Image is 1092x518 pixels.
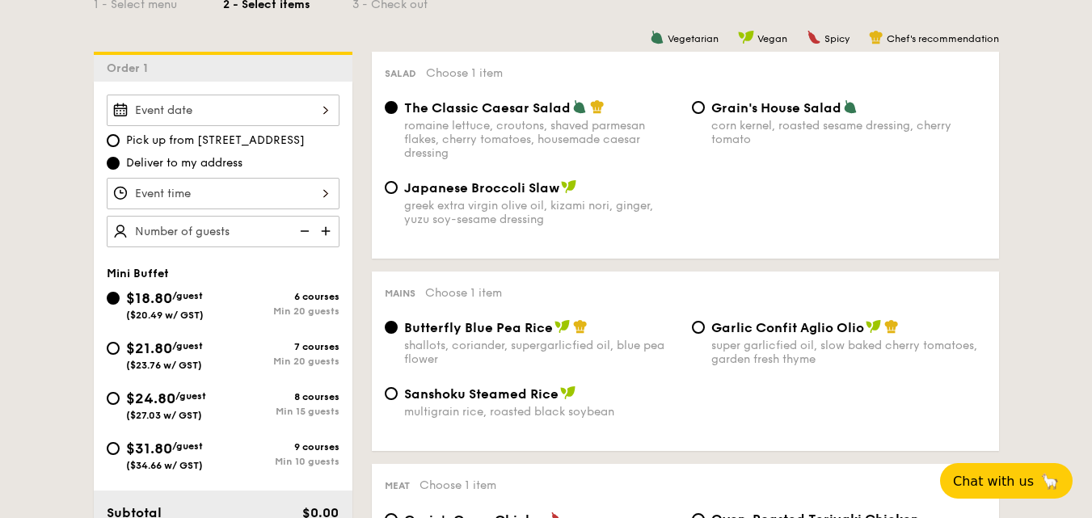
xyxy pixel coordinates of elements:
span: Salad [385,68,416,79]
div: romaine lettuce, croutons, shaved parmesan flakes, cherry tomatoes, housemade caesar dressing [404,119,679,160]
span: Garlic Confit Aglio Olio [711,320,864,335]
span: $24.80 [126,390,175,407]
span: ($34.66 w/ GST) [126,460,203,471]
div: shallots, coriander, supergarlicfied oil, blue pea flower [404,339,679,366]
div: 8 courses [223,391,339,402]
input: Grain's House Saladcorn kernel, roasted sesame dressing, cherry tomato [692,101,705,114]
input: Number of guests [107,216,339,247]
span: /guest [175,390,206,402]
div: corn kernel, roasted sesame dressing, cherry tomato [711,119,986,146]
img: icon-vegan.f8ff3823.svg [560,385,576,400]
div: multigrain rice, roasted black soybean [404,405,679,419]
span: ($20.49 w/ GST) [126,310,204,321]
span: 🦙 [1040,472,1060,491]
div: Min 15 guests [223,406,339,417]
input: $18.80/guest($20.49 w/ GST)6 coursesMin 20 guests [107,292,120,305]
div: 6 courses [223,291,339,302]
span: Sanshoku Steamed Rice [404,386,559,402]
span: /guest [172,340,203,352]
span: Grain's House Salad [711,100,841,116]
img: icon-vegetarian.fe4039eb.svg [843,99,858,114]
input: Garlic Confit Aglio Oliosuper garlicfied oil, slow baked cherry tomatoes, garden fresh thyme [692,321,705,334]
img: icon-chef-hat.a58ddaea.svg [884,319,899,334]
span: Mini Buffet [107,267,169,280]
div: Min 20 guests [223,356,339,367]
img: icon-chef-hat.a58ddaea.svg [590,99,605,114]
img: icon-reduce.1d2dbef1.svg [291,216,315,246]
span: Mains [385,288,415,299]
span: /guest [172,440,203,452]
img: icon-vegan.f8ff3823.svg [738,30,754,44]
input: Sanshoku Steamed Ricemultigrain rice, roasted black soybean [385,387,398,400]
img: icon-add.58712e84.svg [315,216,339,246]
span: Meat [385,480,410,491]
span: Chef's recommendation [887,33,999,44]
div: greek extra virgin olive oil, kizami nori, ginger, yuzu soy-sesame dressing [404,199,679,226]
img: icon-vegetarian.fe4039eb.svg [650,30,664,44]
img: icon-vegetarian.fe4039eb.svg [572,99,587,114]
span: $21.80 [126,339,172,357]
input: Japanese Broccoli Slawgreek extra virgin olive oil, kizami nori, ginger, yuzu soy-sesame dressing [385,181,398,194]
span: Pick up from [STREET_ADDRESS] [126,133,305,149]
input: Butterfly Blue Pea Riceshallots, coriander, supergarlicfied oil, blue pea flower [385,321,398,334]
input: $24.80/guest($27.03 w/ GST)8 coursesMin 15 guests [107,392,120,405]
span: Vegan [757,33,787,44]
span: Spicy [824,33,850,44]
span: Deliver to my address [126,155,242,171]
span: ($23.76 w/ GST) [126,360,202,371]
button: Chat with us🦙 [940,463,1073,499]
div: Min 20 guests [223,305,339,317]
input: Event date [107,95,339,126]
span: Chat with us [953,474,1034,489]
input: Pick up from [STREET_ADDRESS] [107,134,120,147]
img: icon-vegan.f8ff3823.svg [554,319,571,334]
span: $31.80 [126,440,172,457]
span: Japanese Broccoli Slaw [404,180,559,196]
input: Event time [107,178,339,209]
input: $21.80/guest($23.76 w/ GST)7 coursesMin 20 guests [107,342,120,355]
span: /guest [172,290,203,301]
span: The Classic Caesar Salad [404,100,571,116]
img: icon-spicy.37a8142b.svg [807,30,821,44]
div: super garlicfied oil, slow baked cherry tomatoes, garden fresh thyme [711,339,986,366]
span: Choose 1 item [426,66,503,80]
div: Min 10 guests [223,456,339,467]
div: 7 courses [223,341,339,352]
span: Vegetarian [668,33,719,44]
img: icon-chef-hat.a58ddaea.svg [869,30,883,44]
input: Deliver to my address [107,157,120,170]
img: icon-vegan.f8ff3823.svg [561,179,577,194]
div: 9 courses [223,441,339,453]
input: The Classic Caesar Saladromaine lettuce, croutons, shaved parmesan flakes, cherry tomatoes, house... [385,101,398,114]
span: Butterfly Blue Pea Rice [404,320,553,335]
span: Choose 1 item [425,286,502,300]
span: Order 1 [107,61,154,75]
img: icon-vegan.f8ff3823.svg [866,319,882,334]
span: $18.80 [126,289,172,307]
span: Choose 1 item [420,478,496,492]
input: $31.80/guest($34.66 w/ GST)9 coursesMin 10 guests [107,442,120,455]
img: icon-chef-hat.a58ddaea.svg [573,319,588,334]
span: ($27.03 w/ GST) [126,410,202,421]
